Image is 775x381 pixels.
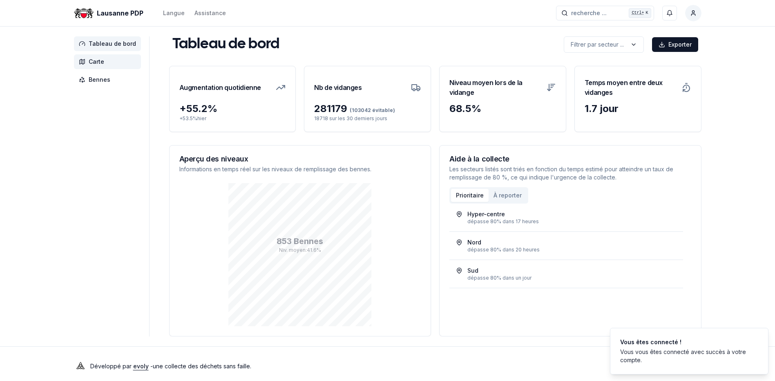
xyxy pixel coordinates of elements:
[620,338,755,346] div: Vous êtes connecté !
[179,102,286,115] div: + 55.2 %
[585,102,691,115] div: 1.7 jour
[467,275,677,281] div: dépasse 80% dans un jour
[456,267,677,281] a: Suddépasse 80% dans un jour
[451,189,489,202] button: Prioritaire
[74,36,144,51] a: Tableau de bord
[467,247,677,253] div: dépasse 80% dans 20 heures
[172,36,279,53] h1: Tableau de bord
[314,115,421,122] p: 18718 sur les 30 derniers jours
[74,8,147,18] a: Lausanne PDP
[89,40,136,48] span: Tableau de bord
[179,155,421,163] h3: Aperçu des niveaux
[314,76,362,99] h3: Nb de vidanges
[449,155,691,163] h3: Aide à la collecte
[564,36,644,53] button: label
[90,361,251,372] p: Développé par - une collecte des déchets sans faille .
[74,72,144,87] a: Bennes
[467,210,505,218] div: Hyper-centre
[456,238,677,253] a: Norddépasse 80% dans 20 heures
[163,9,185,17] div: Langue
[179,165,421,173] p: Informations en temps réel sur les niveaux de remplissage des bennes.
[620,348,755,364] div: Vous vous êtes connecté avec succès à votre compte.
[449,102,556,115] div: 68.5 %
[74,3,94,23] img: Lausanne PDP Logo
[194,8,226,18] a: Assistance
[179,115,286,122] p: + 53.5 % hier
[449,165,691,182] p: Les secteurs listés sont triés en fonction du temps estimé pour atteindre un taux de remplissage ...
[347,107,395,113] span: (103042 évitable)
[314,102,421,115] div: 281179
[467,218,677,225] div: dépasse 80% dans 17 heures
[179,76,261,99] h3: Augmentation quotidienne
[556,6,654,20] button: recherche ...Ctrl+K
[571,40,624,49] p: Filtrer par secteur ...
[74,54,144,69] a: Carte
[89,76,110,84] span: Bennes
[456,210,677,225] a: Hyper-centredépasse 80% dans 17 heures
[133,363,149,370] a: evoly
[449,76,541,99] h3: Niveau moyen lors de la vidange
[571,9,607,17] span: recherche ...
[467,238,481,247] div: Nord
[89,58,104,66] span: Carte
[97,8,143,18] span: Lausanne PDP
[467,267,478,275] div: Sud
[163,8,185,18] button: Langue
[585,76,677,99] h3: Temps moyen entre deux vidanges
[489,189,527,202] button: À reporter
[652,37,698,52] button: Exporter
[74,360,87,373] img: Evoly Logo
